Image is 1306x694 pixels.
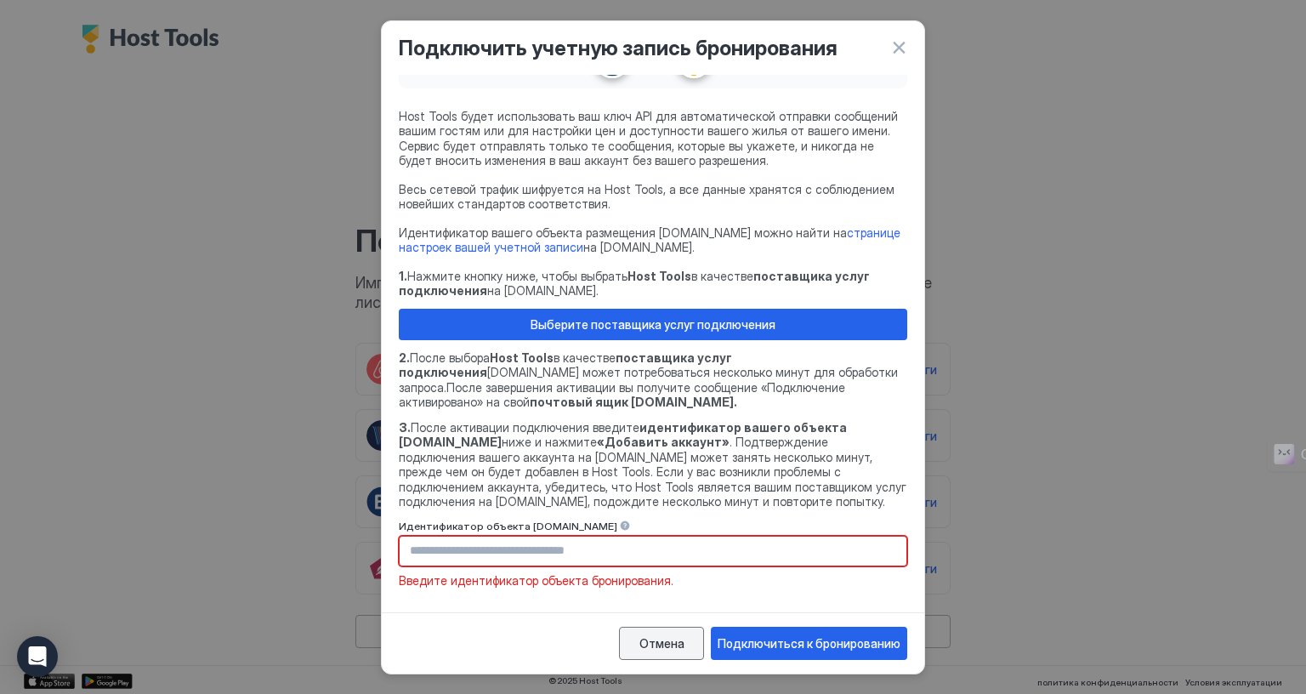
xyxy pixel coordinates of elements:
[639,636,684,651] font: Отмена
[531,317,775,332] font: Выберите поставщика услуг подключения
[502,435,597,449] font: ниже и нажмите
[399,365,901,395] font: [DOMAIN_NAME] может потребоваться несколько минут для обработки запроса.
[400,537,906,566] input: Поле ввода
[711,627,907,660] button: Подключиться к бронированию
[407,269,627,283] font: Нажмите кнопку ниже, чтобы выбрать
[691,269,753,283] font: в качестве
[487,283,599,298] font: на [DOMAIN_NAME].
[399,109,901,168] font: Host Tools будет использовать ваш ключ API для автоматической отправки сообщений вашим гостям или...
[627,269,691,283] font: Host Tools
[17,636,58,677] div: Открытый Интерком Мессенджер
[399,380,849,410] font: После завершения активации вы получите сообщение «Подключение активировано» на свой
[583,240,695,254] font: на [DOMAIN_NAME].
[490,350,554,365] font: Host Tools
[399,520,617,532] font: Идентификатор объекта [DOMAIN_NAME]
[399,309,907,340] button: Выберите поставщика услуг подключения
[411,420,639,435] font: После активации подключения введите
[399,435,910,509] font: . Подтверждение подключения вашего аккаунта на [DOMAIN_NAME] может занять несколько минут, прежде...
[597,435,730,449] font: «Добавить аккаунт»
[530,395,737,409] font: почтовый ящик [DOMAIN_NAME].
[399,573,673,588] font: Введите идентификатор объекта бронирования.
[399,36,838,60] font: Подключить учетную запись бронирования
[399,350,735,380] font: поставщика услуг подключения
[399,269,407,283] font: 1.
[399,225,904,255] a: странице настроек вашей учетной записи
[554,350,616,365] font: в качестве
[399,420,849,450] font: идентификатор вашего объекта [DOMAIN_NAME]
[399,225,847,240] font: Идентификатор вашего объекта размещения [DOMAIN_NAME] можно найти на
[399,420,411,435] font: 3.
[399,269,872,299] font: поставщика услуг подключения
[718,636,900,651] font: Подключиться к бронированию
[399,350,410,365] font: 2.
[619,627,704,660] button: Отмена
[399,182,898,212] font: Весь сетевой трафик шифруется на Host Tools, а все данные хранятся с соблюдением новейших стандар...
[410,350,490,365] font: После выбора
